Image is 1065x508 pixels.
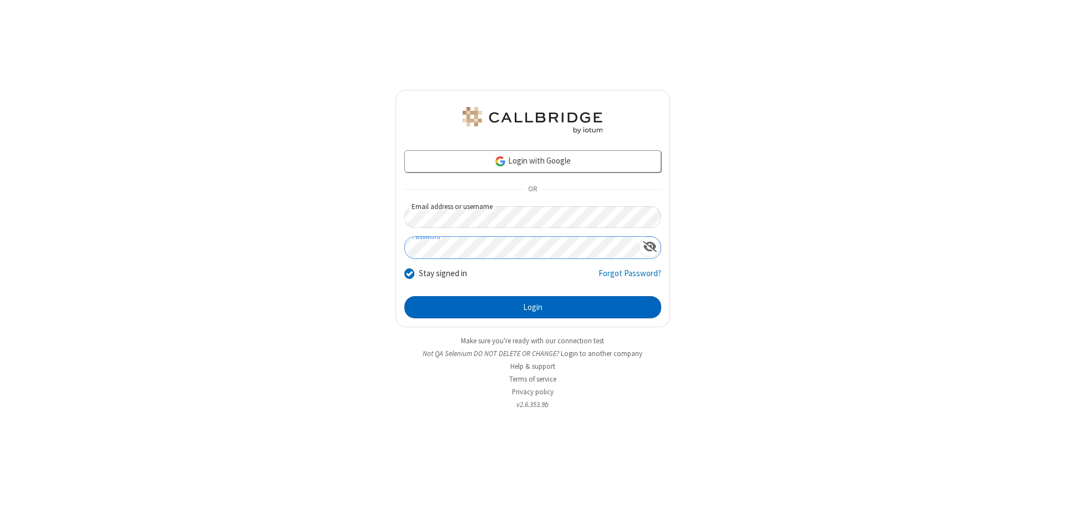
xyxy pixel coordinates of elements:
[599,267,661,288] a: Forgot Password?
[404,206,661,228] input: Email address or username
[460,107,605,134] img: QA Selenium DO NOT DELETE OR CHANGE
[404,296,661,318] button: Login
[395,399,670,410] li: v2.6.353.9b
[494,155,506,167] img: google-icon.png
[639,237,661,257] div: Show password
[509,374,556,384] a: Terms of service
[395,348,670,359] li: Not QA Selenium DO NOT DELETE OR CHANGE?
[404,150,661,172] a: Login with Google
[524,182,541,197] span: OR
[461,336,604,346] a: Make sure you're ready with our connection test
[510,362,555,371] a: Help & support
[419,267,467,280] label: Stay signed in
[561,348,642,359] button: Login to another company
[512,387,554,397] a: Privacy policy
[405,237,639,258] input: Password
